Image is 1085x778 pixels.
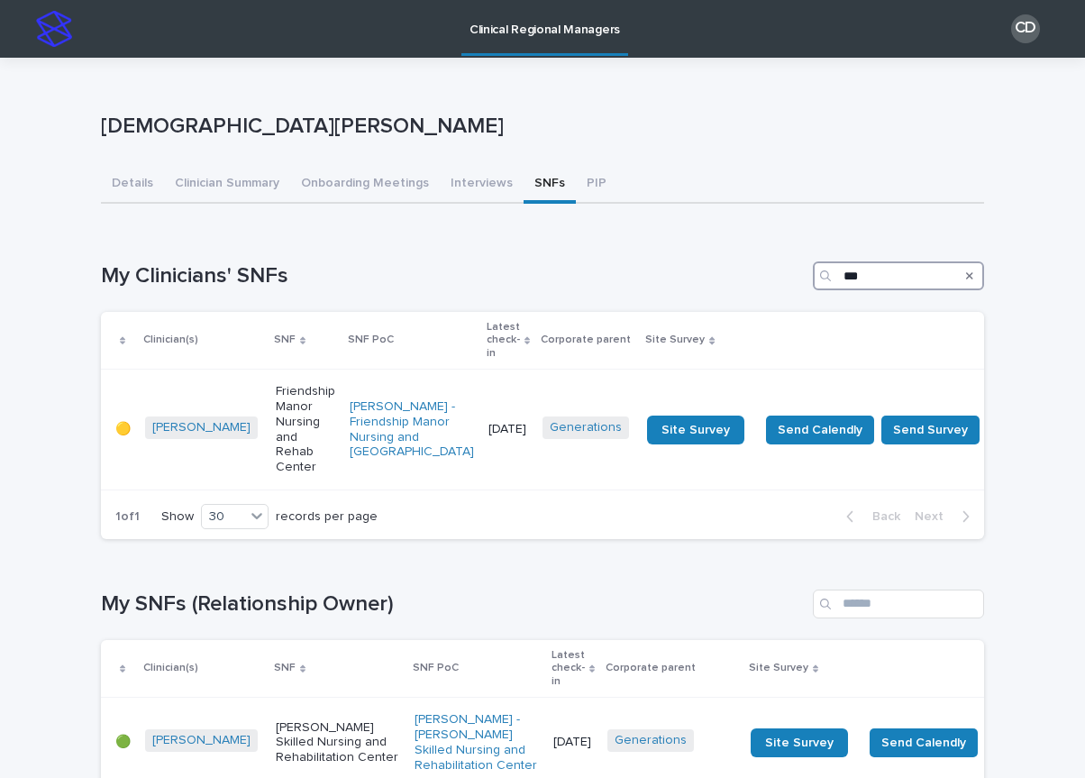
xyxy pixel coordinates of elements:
p: SNF [274,658,296,678]
h1: My SNFs (Relationship Owner) [101,591,806,618]
p: 🟢 [115,735,131,750]
p: SNF [274,330,296,350]
input: Search [813,261,984,290]
span: Site Survey [765,737,834,749]
button: Details [101,166,164,204]
button: Back [832,508,907,525]
a: [PERSON_NAME] - [PERSON_NAME] Skilled Nursing and Rehabilitation Center [415,712,539,773]
p: Clinician(s) [143,330,198,350]
button: Send Calendly [870,728,978,757]
a: Site Survey [647,416,744,444]
span: Send Calendly [881,734,966,752]
button: SNFs [524,166,576,204]
span: Send Calendly [778,421,862,439]
img: stacker-logo-s-only.png [36,11,72,47]
p: [DEMOGRAPHIC_DATA][PERSON_NAME] [101,114,977,140]
div: CD [1011,14,1040,43]
a: [PERSON_NAME] [152,420,251,435]
p: [DATE] [553,735,593,750]
button: Onboarding Meetings [290,166,440,204]
p: Show [161,509,194,525]
p: [PERSON_NAME] Skilled Nursing and Rehabilitation Center [276,720,400,765]
p: records per page [276,509,378,525]
h1: My Clinicians' SNFs [101,263,806,289]
button: PIP [576,166,617,204]
a: [PERSON_NAME] - Friendship Manor Nursing and [GEOGRAPHIC_DATA] [350,399,474,460]
button: Interviews [440,166,524,204]
p: Corporate parent [541,330,631,350]
button: Clinician Summary [164,166,290,204]
span: Send Survey [893,421,968,439]
a: [PERSON_NAME] [152,733,251,748]
p: Site Survey [645,330,705,350]
p: Corporate parent [606,658,696,678]
a: Generations [550,420,622,435]
p: Clinician(s) [143,658,198,678]
p: [DATE] [488,422,528,437]
p: Latest check-in [487,317,520,363]
button: Next [907,508,984,525]
div: 30 [202,508,245,526]
a: Site Survey [751,728,848,757]
button: Send Survey [881,416,980,444]
p: 1 of 1 [101,495,154,539]
p: 🟡 [115,422,131,437]
span: Next [915,510,954,523]
input: Search [813,590,984,618]
button: Send Calendly [766,416,874,444]
a: Generations [615,733,687,748]
span: Site Survey [661,424,730,436]
p: SNF PoC [413,658,459,678]
p: Site Survey [749,658,808,678]
p: Friendship Manor Nursing and Rehab Center [276,384,335,475]
p: Latest check-in [552,645,585,691]
tr: 🟡[PERSON_NAME] Friendship Manor Nursing and Rehab Center[PERSON_NAME] - Friendship Manor Nursing ... [101,370,1008,490]
span: Back [862,510,900,523]
p: SNF PoC [348,330,394,350]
